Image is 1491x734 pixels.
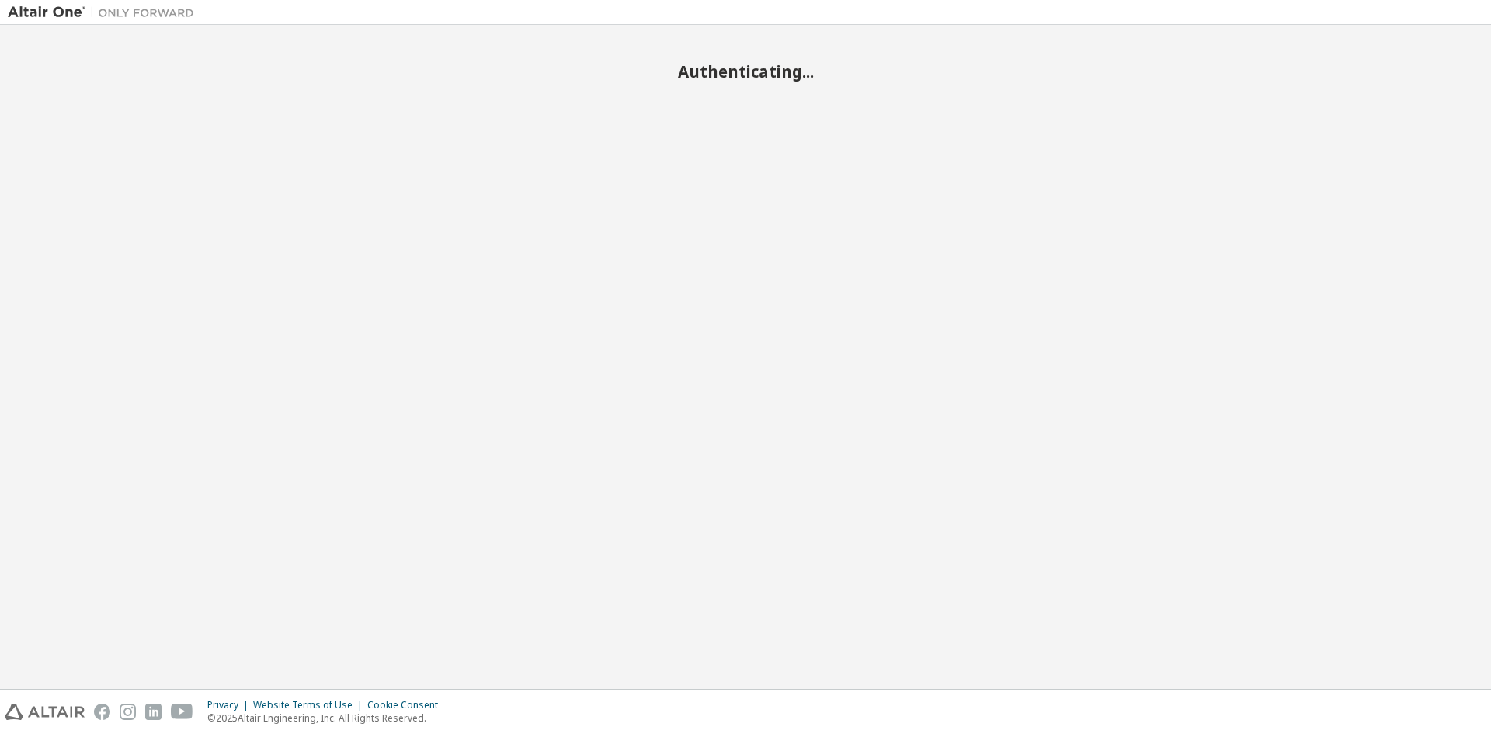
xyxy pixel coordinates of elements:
[207,711,447,725] p: © 2025 Altair Engineering, Inc. All Rights Reserved.
[253,699,367,711] div: Website Terms of Use
[120,704,136,720] img: instagram.svg
[367,699,447,711] div: Cookie Consent
[145,704,162,720] img: linkedin.svg
[94,704,110,720] img: facebook.svg
[5,704,85,720] img: altair_logo.svg
[171,704,193,720] img: youtube.svg
[207,699,253,711] div: Privacy
[8,5,202,20] img: Altair One
[8,61,1483,82] h2: Authenticating...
